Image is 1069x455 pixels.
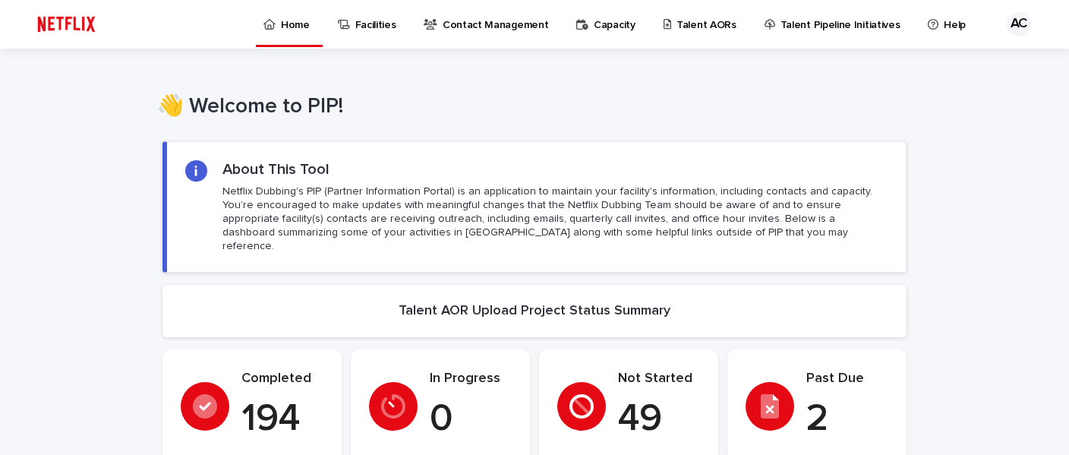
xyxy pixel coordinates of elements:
h1: 👋 Welcome to PIP! [157,94,901,120]
h2: Talent AOR Upload Project Status Summary [399,303,670,320]
p: 49 [618,397,700,442]
p: 0 [430,397,512,442]
div: AC [1007,12,1031,36]
p: Not Started [618,371,700,387]
p: Past Due [806,371,888,387]
p: In Progress [430,371,512,387]
p: Completed [241,371,323,387]
p: 194 [241,397,323,442]
p: Netflix Dubbing's PIP (Partner Information Portal) is an application to maintain your facility's ... [222,185,888,254]
p: 2 [806,397,888,442]
img: ifQbXi3ZQGMSEF7WDB7W [30,9,102,39]
h2: About This Tool [222,160,330,179]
